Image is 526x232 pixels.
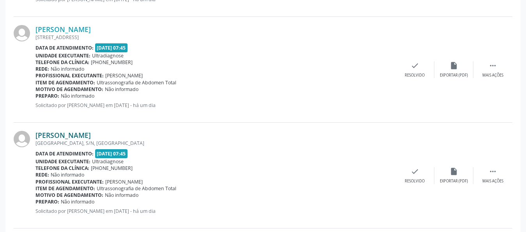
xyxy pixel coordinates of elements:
[35,93,59,99] b: Preparo:
[14,25,30,41] img: img
[35,198,59,205] b: Preparo:
[105,86,138,93] span: Não informado
[482,178,503,184] div: Mais ações
[35,34,395,41] div: [STREET_ADDRESS]
[105,192,138,198] span: Não informado
[489,167,497,176] i: 
[35,72,104,79] b: Profissional executante:
[489,61,497,70] i: 
[440,73,468,78] div: Exportar (PDF)
[61,93,94,99] span: Não informado
[450,61,458,70] i: insert_drive_file
[411,167,419,176] i: check
[35,185,95,192] b: Item de agendamento:
[51,66,84,72] span: Não informado
[440,178,468,184] div: Exportar (PDF)
[35,25,91,34] a: [PERSON_NAME]
[35,150,94,157] b: Data de atendimento:
[405,73,425,78] div: Resolvido
[35,102,395,109] p: Solicitado por [PERSON_NAME] em [DATE] - há um dia
[405,178,425,184] div: Resolvido
[35,59,89,66] b: Telefone da clínica:
[35,140,395,146] div: [GEOGRAPHIC_DATA], S/N, [GEOGRAPHIC_DATA]
[450,167,458,176] i: insert_drive_file
[35,79,95,86] b: Item de agendamento:
[35,208,395,214] p: Solicitado por [PERSON_NAME] em [DATE] - há um dia
[35,45,94,51] b: Data de atendimento:
[95,43,128,52] span: [DATE] 07:45
[61,198,94,205] span: Não informado
[482,73,503,78] div: Mais ações
[91,59,133,66] span: [PHONE_NUMBER]
[35,86,103,93] b: Motivo de agendamento:
[105,72,143,79] span: [PERSON_NAME]
[97,185,176,192] span: Ultrassonografia de Abdomen Total
[35,52,90,59] b: Unidade executante:
[35,178,104,185] b: Profissional executante:
[411,61,419,70] i: check
[95,149,128,158] span: [DATE] 07:45
[92,158,124,165] span: Ultradiagnose
[35,192,103,198] b: Motivo de agendamento:
[91,165,133,171] span: [PHONE_NUMBER]
[35,158,90,165] b: Unidade executante:
[97,79,176,86] span: Ultrassonografia de Abdomen Total
[35,131,91,139] a: [PERSON_NAME]
[35,165,89,171] b: Telefone da clínica:
[92,52,124,59] span: Ultradiagnose
[51,171,84,178] span: Não informado
[105,178,143,185] span: [PERSON_NAME]
[35,171,49,178] b: Rede:
[35,66,49,72] b: Rede:
[14,131,30,147] img: img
